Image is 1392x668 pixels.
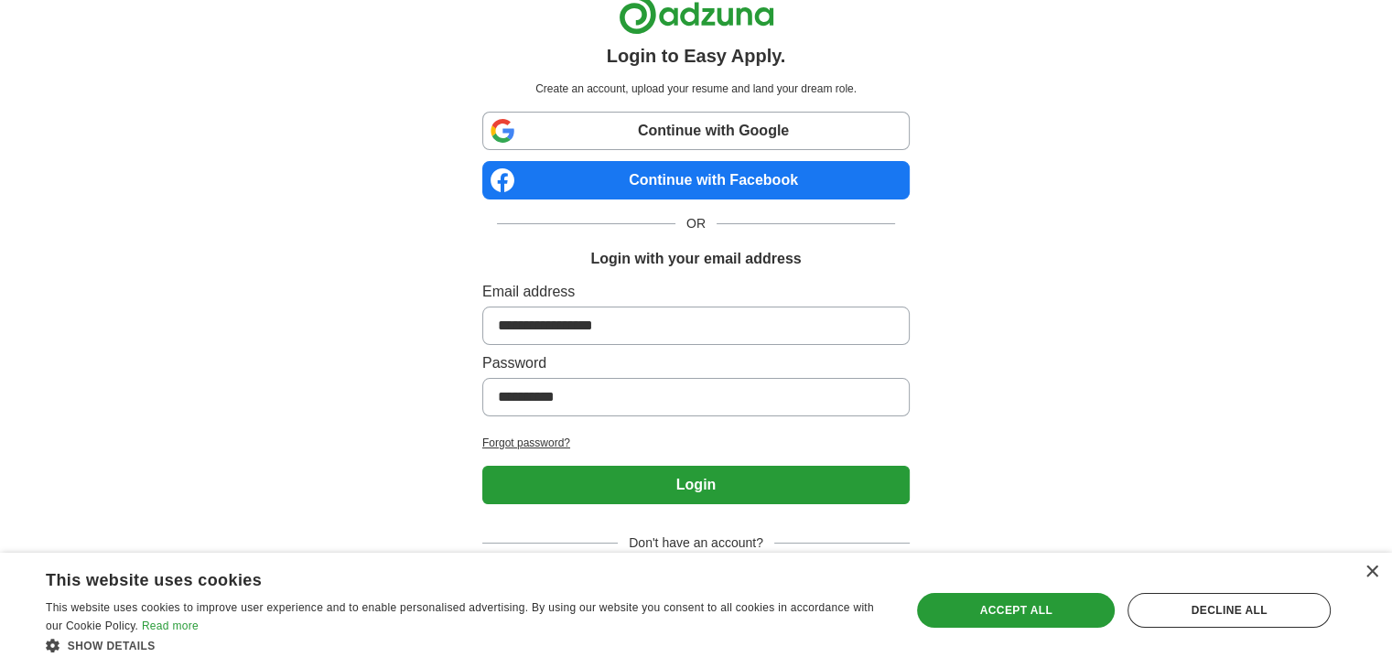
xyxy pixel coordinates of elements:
div: Decline all [1128,593,1331,628]
label: Email address [482,281,910,303]
a: Continue with Google [482,112,910,150]
button: Login [482,466,910,504]
h1: Login to Easy Apply. [607,42,786,70]
a: Continue with Facebook [482,161,910,199]
div: Show details [46,636,885,654]
label: Password [482,352,910,374]
div: Accept all [917,593,1115,628]
span: Don't have an account? [618,533,774,553]
span: Show details [68,640,156,652]
div: Close [1365,566,1378,579]
p: Create an account, upload your resume and land your dream role. [486,81,906,97]
a: Forgot password? [482,435,910,451]
div: This website uses cookies [46,564,839,591]
span: OR [675,214,717,233]
h1: Login with your email address [590,248,801,270]
span: This website uses cookies to improve user experience and to enable personalised advertising. By u... [46,601,874,632]
a: Read more, opens a new window [142,620,199,632]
